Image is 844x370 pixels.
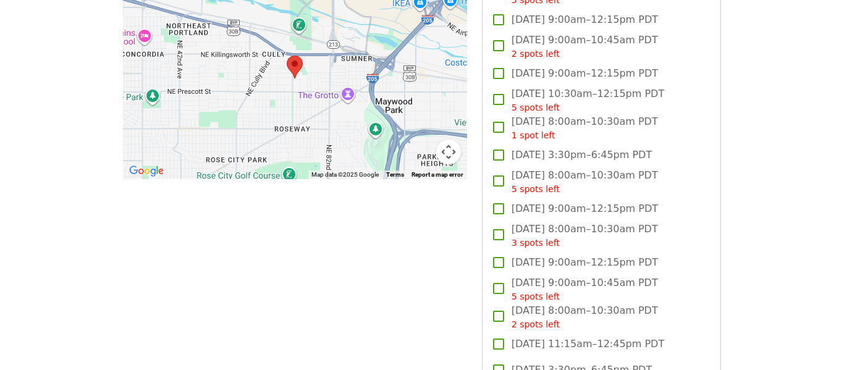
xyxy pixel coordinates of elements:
span: [DATE] 9:00am–12:15pm PDT [512,255,658,270]
span: [DATE] 9:00am–12:15pm PDT [512,201,658,216]
a: Terms (opens in new tab) [386,171,404,178]
a: Open this area in Google Maps (opens a new window) [126,163,167,179]
span: 1 spot left [512,130,555,140]
span: [DATE] 8:00am–10:30am PDT [512,114,658,142]
img: Google [126,163,167,179]
span: [DATE] 11:15am–12:45pm PDT [512,337,664,351]
span: [DATE] 3:30pm–6:45pm PDT [512,148,652,162]
span: [DATE] 9:00am–12:15pm PDT [512,12,658,27]
span: [DATE] 9:00am–12:15pm PDT [512,66,658,81]
span: 5 spots left [512,292,560,301]
span: [DATE] 9:00am–10:45am PDT [512,33,658,61]
button: Map camera controls [436,140,461,164]
span: [DATE] 9:00am–10:45am PDT [512,275,658,303]
span: Map data ©2025 Google [311,171,379,178]
span: 5 spots left [512,184,560,194]
span: [DATE] 8:00am–10:30am PDT [512,303,658,331]
span: [DATE] 8:00am–10:30am PDT [512,168,658,196]
span: 2 spots left [512,319,560,329]
span: [DATE] 10:30am–12:15pm PDT [512,86,664,114]
a: Report a map error [411,171,463,178]
span: 2 spots left [512,49,560,59]
span: 3 spots left [512,238,560,248]
span: 5 spots left [512,103,560,112]
span: [DATE] 8:00am–10:30am PDT [512,222,658,250]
